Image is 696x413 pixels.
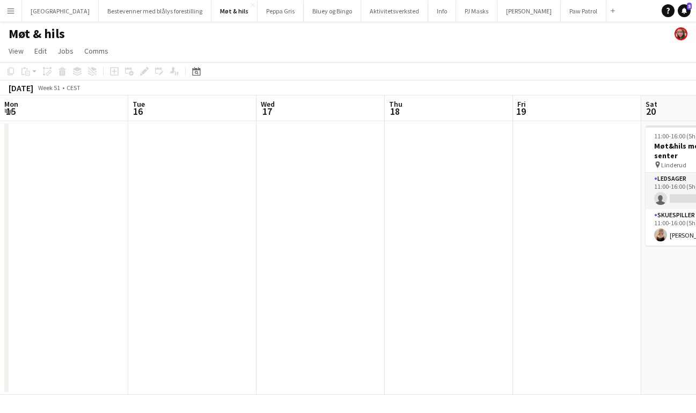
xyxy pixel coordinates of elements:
span: Linderud [661,161,686,169]
span: Comms [84,46,108,56]
span: 5 [687,3,692,10]
span: Fri [517,99,526,109]
button: Peppa Gris [258,1,304,21]
button: Bluey og Bingo [304,1,361,21]
span: Sat [646,99,657,109]
span: 17 [259,105,275,117]
a: 5 [678,4,691,17]
div: [DATE] [9,83,33,93]
button: [PERSON_NAME] [497,1,561,21]
span: Jobs [57,46,74,56]
span: 16 [131,105,145,117]
span: 15 [3,105,18,117]
span: Tue [133,99,145,109]
button: [GEOGRAPHIC_DATA] [22,1,99,21]
span: 19 [516,105,526,117]
button: Bestevenner med blålys forestilling [99,1,211,21]
a: Jobs [53,44,78,58]
button: Paw Patrol [561,1,606,21]
button: Aktivitetsverksted [361,1,428,21]
h1: Møt & hils [9,26,65,42]
button: Info [428,1,456,21]
button: PJ Masks [456,1,497,21]
span: Week 51 [35,84,62,92]
span: Mon [4,99,18,109]
a: View [4,44,28,58]
a: Comms [80,44,113,58]
span: 18 [387,105,402,117]
span: Edit [34,46,47,56]
span: Thu [389,99,402,109]
span: Wed [261,99,275,109]
a: Edit [30,44,51,58]
button: Møt & hils [211,1,258,21]
app-user-avatar: Kamilla Skallerud [675,27,687,40]
div: CEST [67,84,80,92]
span: View [9,46,24,56]
span: 20 [644,105,657,117]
